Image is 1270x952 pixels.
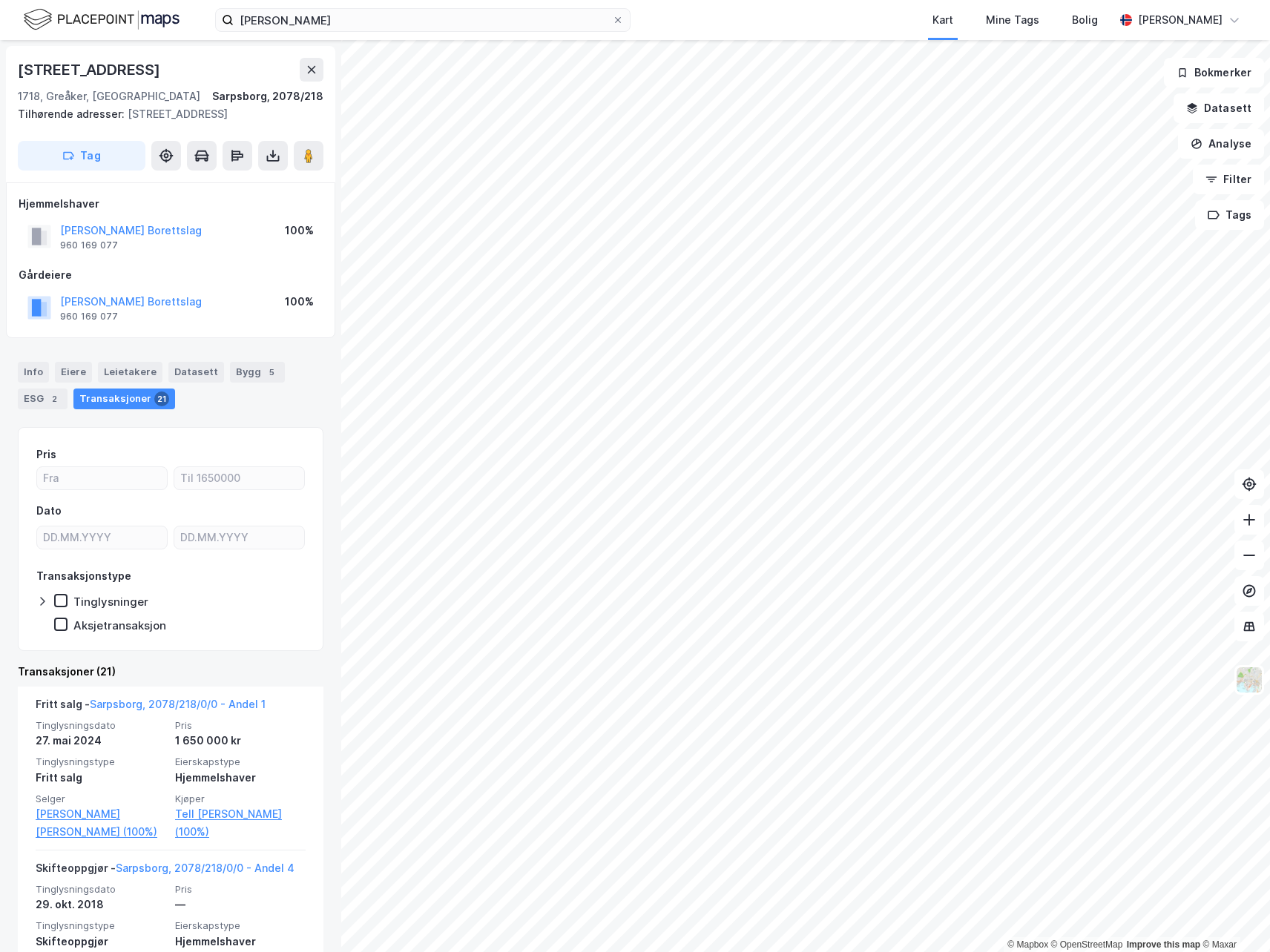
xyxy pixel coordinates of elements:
span: Pris [175,883,306,896]
div: Hjemmelshaver [19,195,323,213]
div: Bolig [1072,11,1098,29]
div: Transaksjoner [73,389,175,409]
div: Transaksjoner (21) [18,663,323,681]
div: — [175,896,306,913]
div: Fritt salg - [36,695,266,719]
div: 2 [47,391,62,406]
iframe: Chat Widget [1196,881,1270,952]
div: Kontrollprogram for chat [1196,881,1270,952]
div: Transaksjonstype [36,567,131,585]
div: [STREET_ADDRESS] [18,58,163,82]
input: DD.MM.YYYY [174,526,304,549]
span: Pris [175,719,306,732]
button: Tag [18,141,145,171]
a: Sarpsborg, 2078/218/0/0 - Andel 4 [116,862,295,874]
span: Tinglysningsdato [36,719,166,732]
span: Tinglysningsdato [36,883,166,896]
input: Søk på adresse, matrikkel, gårdeiere, leietakere eller personer [234,9,612,31]
a: OpenStreetMap [1051,939,1123,950]
div: [STREET_ADDRESS] [18,105,312,123]
span: Tinglysningstype [36,756,166,768]
button: Tags [1195,200,1264,230]
span: Tilhørende adresser: [18,108,128,120]
div: Bygg [230,362,285,383]
div: Aksjetransaksjon [73,618,166,632]
a: Improve this map [1127,939,1200,950]
div: Skifteoppgjør [36,933,166,951]
div: 29. okt. 2018 [36,896,166,913]
div: 5 [264,365,279,380]
button: Bokmerker [1164,58,1264,87]
div: 21 [154,391,169,406]
div: 1718, Greåker, [GEOGRAPHIC_DATA] [18,87,200,105]
div: 100% [285,293,314,311]
div: 27. mai 2024 [36,732,166,750]
div: Fritt salg [36,769,166,787]
div: Gårdeiere [19,266,323,284]
a: Sarpsborg, 2078/218/0/0 - Andel 1 [90,698,266,710]
div: 960 169 077 [60,311,118,323]
button: Datasett [1174,93,1264,123]
div: Datasett [168,362,224,383]
div: Sarpsborg, 2078/218 [212,87,323,105]
div: Dato [36,502,62,520]
input: DD.MM.YYYY [37,526,167,549]
div: Leietakere [98,362,162,383]
img: Z [1235,666,1263,694]
div: Skifteoppgjør - [36,859,295,883]
button: Analyse [1178,129,1264,159]
div: Eiere [55,362,92,383]
span: Eierskapstype [175,919,306,932]
div: Pris [36,446,56,463]
div: ESG [18,389,68,409]
a: Tell [PERSON_NAME] (100%) [175,805,306,841]
button: Filter [1193,165,1264,194]
input: Fra [37,467,167,489]
div: Tinglysninger [73,595,148,609]
a: [PERSON_NAME] [PERSON_NAME] (100%) [36,805,166,841]
span: Selger [36,793,166,805]
div: Hjemmelshaver [175,933,306,951]
img: logo.f888ab2527a4732fd821a326f86c7f29.svg [24,7,180,33]
div: 1 650 000 kr [175,732,306,750]
a: Mapbox [1007,939,1048,950]
span: Kjøper [175,793,306,805]
input: Til 1650000 [174,467,304,489]
div: Hjemmelshaver [175,769,306,787]
div: [PERSON_NAME] [1138,11,1223,29]
div: 100% [285,222,314,239]
div: 960 169 077 [60,239,118,251]
div: Info [18,362,49,383]
div: Mine Tags [986,11,1039,29]
span: Eierskapstype [175,756,306,768]
span: Tinglysningstype [36,919,166,932]
div: Kart [932,11,953,29]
